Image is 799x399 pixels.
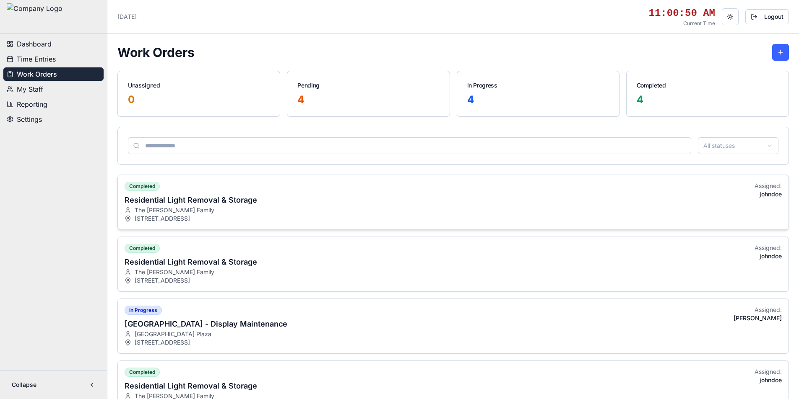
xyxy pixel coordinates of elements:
div: [STREET_ADDRESS] [125,338,287,347]
button: New Job [772,44,789,61]
div: Completed [637,81,778,90]
div: Pending [297,81,439,90]
button: Settings [3,113,104,126]
div: [PERSON_NAME] [734,314,782,322]
span: Collapse [12,381,36,389]
div: 11:00:50 AM [649,7,715,20]
div: completed [125,182,160,191]
div: 4 [467,93,609,106]
span: Dashboard [17,39,52,49]
button: Collapse [7,377,100,392]
img: Company Logo [7,3,62,30]
div: 4 [297,93,439,106]
button: Reporting [3,98,104,111]
div: In Progress [467,81,609,90]
div: completed [125,244,160,253]
h3: Residential Light Removal & Storage [125,256,257,268]
div: 0 [128,93,270,106]
div: Assigned: [734,306,782,314]
div: [GEOGRAPHIC_DATA] Plaza [125,330,287,338]
button: Dashboard [3,37,104,51]
div: The [PERSON_NAME] Family [125,268,257,276]
h3: [GEOGRAPHIC_DATA] - Display Maintenance [125,318,287,330]
p: [DATE] [117,13,137,21]
div: Assigned: [755,368,782,376]
div: 4 [637,93,778,106]
span: Settings [17,114,42,124]
button: Logout [745,9,789,24]
div: The [PERSON_NAME] Family [125,206,257,214]
div: in progress [125,306,162,315]
h3: Residential Light Removal & Storage [125,194,257,206]
span: My Staff [17,84,43,94]
div: completed [125,368,160,377]
div: Unassigned [128,81,270,90]
div: johndoe [755,190,782,198]
div: Assigned: [755,182,782,190]
button: My Staff [3,82,104,96]
button: Time Entries [3,52,104,66]
h1: Work Orders [117,45,195,60]
span: Work Orders [17,69,57,79]
div: johndoe [755,376,782,384]
span: Reporting [17,99,47,109]
p: Current Time [649,20,715,27]
div: [STREET_ADDRESS] [125,276,257,285]
div: [STREET_ADDRESS] [125,214,257,223]
div: Assigned: [755,244,782,252]
h3: Residential Light Removal & Storage [125,380,257,392]
button: Work Orders [3,67,104,81]
div: johndoe [755,252,782,260]
span: Time Entries [17,54,56,64]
